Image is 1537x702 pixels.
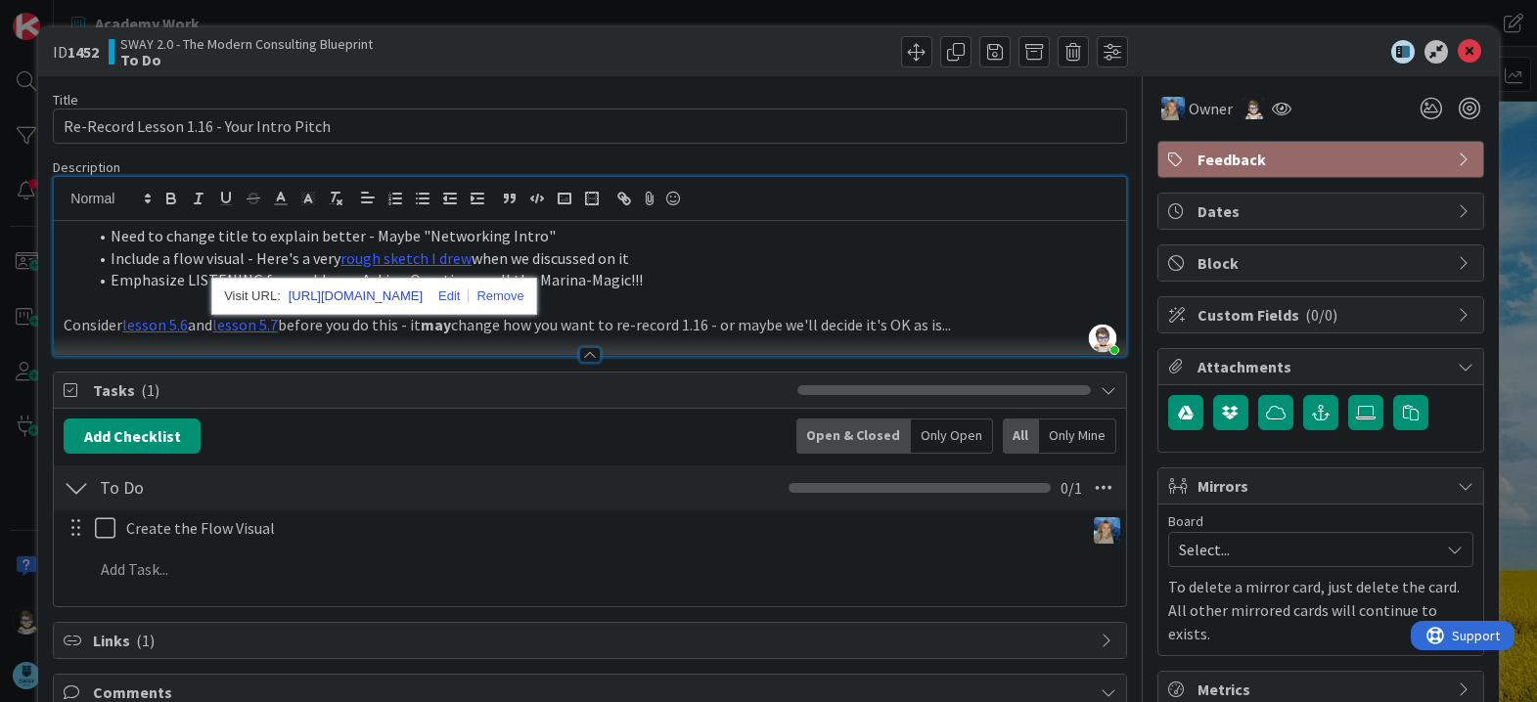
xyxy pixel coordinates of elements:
span: ( 1 ) [136,631,155,650]
span: Support [41,3,89,26]
span: Links [93,629,1090,652]
span: Owner [1189,97,1233,120]
span: ( 1 ) [141,380,159,400]
b: To Do [120,52,373,67]
b: 1452 [68,42,99,62]
img: GSQywPghEhdbY4OwXOWrjRcy4shk9sHH.png [1089,325,1116,352]
a: lesson 5.6 [122,315,188,334]
span: Block [1198,251,1448,275]
strong: may [421,315,451,334]
span: Dates [1198,199,1448,223]
span: Custom Fields [1198,303,1448,327]
li: Need to change title to explain better - Maybe "Networking Intro" [87,225,1115,247]
a: [URL][DOMAIN_NAME] [289,284,423,309]
li: Include a flow visual - Here's a very when we discussed on it [87,247,1115,270]
span: Feedback [1198,148,1448,171]
span: Tasks [93,378,787,402]
img: MA [1094,517,1120,544]
div: Only Mine [1039,418,1116,454]
span: Description [53,158,120,176]
button: Add Checklist [64,418,201,454]
li: Emphasize LISTENING for problems, Asking Questions ... all the Marina-Magic!!! [87,269,1115,291]
img: MA [1161,97,1185,120]
span: 0 / 1 [1061,476,1082,500]
div: Open & Closed [796,418,911,454]
p: Consider and before you do this - it change how you want to re-record 1.16 - or maybe we'll decid... [64,314,1115,336]
a: rough sketch I drew [340,248,472,268]
input: type card name here... [53,109,1126,144]
span: Metrics [1198,678,1448,701]
span: Board [1168,514,1203,528]
input: Add Checklist... [93,470,533,505]
p: To delete a mirror card, just delete the card. All other mirrored cards will continue to exists. [1168,575,1473,645]
span: ID [53,40,99,64]
div: Only Open [911,418,993,454]
label: Title [53,91,78,109]
span: Mirrors [1198,474,1448,498]
p: Create the Flow Visual [126,517,1076,540]
span: Attachments [1198,355,1448,378]
span: Select... [1179,536,1429,563]
a: lesson 5.7 [212,315,278,334]
span: SWAY 2.0 - The Modern Consulting Blueprint [120,36,373,52]
span: ( 0/0 ) [1305,305,1337,325]
div: All [1003,418,1039,454]
img: TP [1243,98,1264,119]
